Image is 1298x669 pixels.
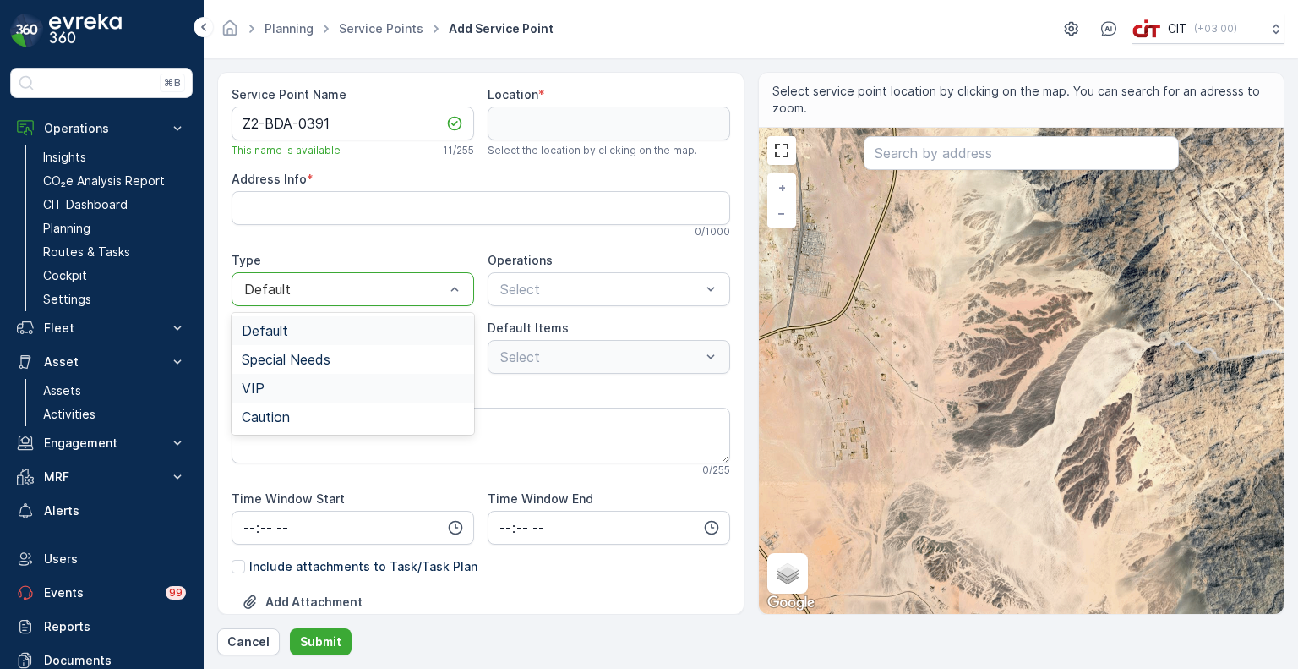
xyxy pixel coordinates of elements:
p: Events [44,584,155,601]
p: Users [44,551,186,568]
img: cit-logo_pOk6rL0.png [1132,19,1161,38]
p: Routes & Tasks [43,244,130,260]
p: Operations [44,120,159,137]
a: Planning [265,21,314,36]
p: 99 [169,586,183,600]
button: Asset [10,345,193,379]
p: Insights [43,149,86,166]
button: Upload File [232,589,373,616]
p: MRF [44,469,159,485]
button: CIT(+03:00) [1132,14,1284,44]
label: Service Point Name [232,87,346,101]
img: Google [763,592,819,614]
span: Add Service Point [445,20,557,37]
input: Search by address [864,136,1179,170]
p: Select [500,279,701,299]
p: Documents [44,652,186,669]
p: Activities [43,406,95,423]
p: Reports [44,618,186,635]
p: Add Attachment [265,594,363,611]
span: Special Needs [242,352,330,367]
a: Planning [36,217,193,240]
a: Alerts [10,494,193,528]
label: Default Items [488,321,569,335]
label: Time Window End [488,491,593,506]
img: logo [10,14,44,47]
a: Open this area in Google Maps (opens a new window) [763,592,819,614]
img: logo_dark-DEwI_e13.png [49,14,122,47]
span: This name is available [232,144,341,157]
span: VIP [242,381,265,396]
span: Default [242,323,288,338]
a: Reports [10,610,193,644]
p: Cockpit [43,267,87,284]
button: Engagement [10,426,193,460]
a: CO₂e Analysis Report [36,169,193,193]
p: 0 / 255 [702,463,730,477]
button: MRF [10,460,193,494]
span: Caution [242,409,290,425]
a: Homepage [221,25,239,40]
a: View Fullscreen [769,138,794,163]
a: Layers [769,555,806,592]
a: Activities [36,403,193,426]
p: Settings [43,291,91,308]
button: Operations [10,112,193,145]
p: 0 / 1000 [695,225,730,239]
a: Zoom Out [769,200,794,226]
label: Location [488,87,538,101]
p: Fleet [44,320,159,337]
a: Cockpit [36,264,193,288]
a: Insights [36,145,193,169]
p: CIT Dashboard [43,196,128,213]
span: Select the location by clicking on the map. [488,144,697,157]
label: Operations [488,253,553,267]
p: 11 / 255 [443,144,474,157]
a: Routes & Tasks [36,240,193,264]
p: Planning [43,220,90,237]
button: Cancel [217,628,280,655]
a: CIT Dashboard [36,193,193,217]
p: CO₂e Analysis Report [43,173,165,189]
a: Events99 [10,576,193,610]
p: Submit [300,633,341,650]
p: Cancel [227,633,270,650]
span: − [777,206,786,220]
a: Users [10,542,193,576]
p: Engagement [44,435,159,452]
span: + [778,180,786,195]
p: Include attachments to Task/Task Plan [249,558,477,575]
label: Address Info [232,172,307,186]
p: ( +03:00 ) [1194,22,1237,36]
span: Select service point location by clicking on the map. You can search for an adresss to zoom. [772,83,1271,117]
a: Zoom In [769,175,794,200]
label: Type [232,253,261,267]
a: Assets [36,379,193,403]
p: ⌘B [164,76,181,90]
label: Time Window Start [232,491,345,506]
button: Submit [290,628,352,655]
a: Service Points [339,21,423,36]
p: Asset [44,354,159,370]
p: CIT [1168,20,1187,37]
p: Assets [43,382,81,399]
a: Settings [36,288,193,311]
p: Alerts [44,502,186,519]
button: Fleet [10,311,193,345]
